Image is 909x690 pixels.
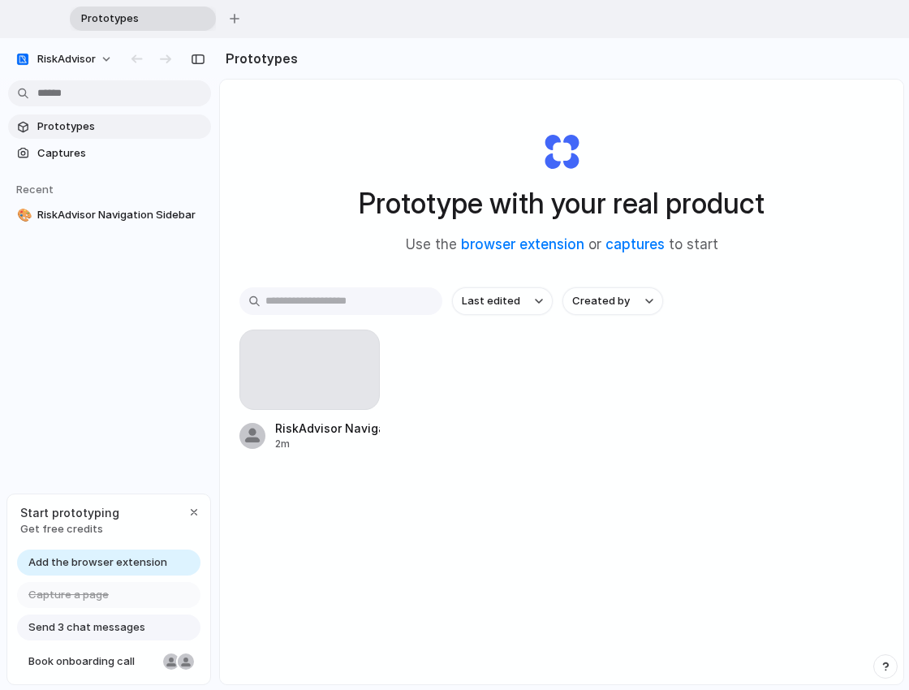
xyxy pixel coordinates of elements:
[176,652,196,671] div: Christian Iacullo
[219,49,298,68] h2: Prototypes
[70,6,216,31] div: Prototypes
[8,141,211,166] a: Captures
[162,652,181,671] div: Nicole Kubica
[28,587,109,603] span: Capture a page
[75,11,190,27] span: Prototypes
[572,293,630,309] span: Created by
[37,145,205,162] span: Captures
[37,119,205,135] span: Prototypes
[452,287,553,315] button: Last edited
[15,207,31,223] button: 🎨
[8,46,121,72] button: RiskAdvisor
[275,420,380,437] div: RiskAdvisor Navigation Sidebar
[37,51,96,67] span: RiskAdvisor
[28,554,167,571] span: Add the browser extension
[16,183,54,196] span: Recent
[20,504,119,521] span: Start prototyping
[17,649,200,675] a: Book onboarding call
[20,521,119,537] span: Get free credits
[37,207,205,223] span: RiskAdvisor Navigation Sidebar
[239,330,380,451] a: RiskAdvisor Navigation Sidebar2m
[562,287,663,315] button: Created by
[359,182,765,225] h1: Prototype with your real product
[28,653,157,670] span: Book onboarding call
[406,235,718,256] span: Use the or to start
[275,437,380,451] div: 2m
[8,114,211,139] a: Prototypes
[8,203,211,227] a: 🎨RiskAdvisor Navigation Sidebar
[28,619,145,636] span: Send 3 chat messages
[461,236,584,252] a: browser extension
[17,206,28,225] div: 🎨
[462,293,520,309] span: Last edited
[605,236,665,252] a: captures
[17,550,200,576] a: Add the browser extension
